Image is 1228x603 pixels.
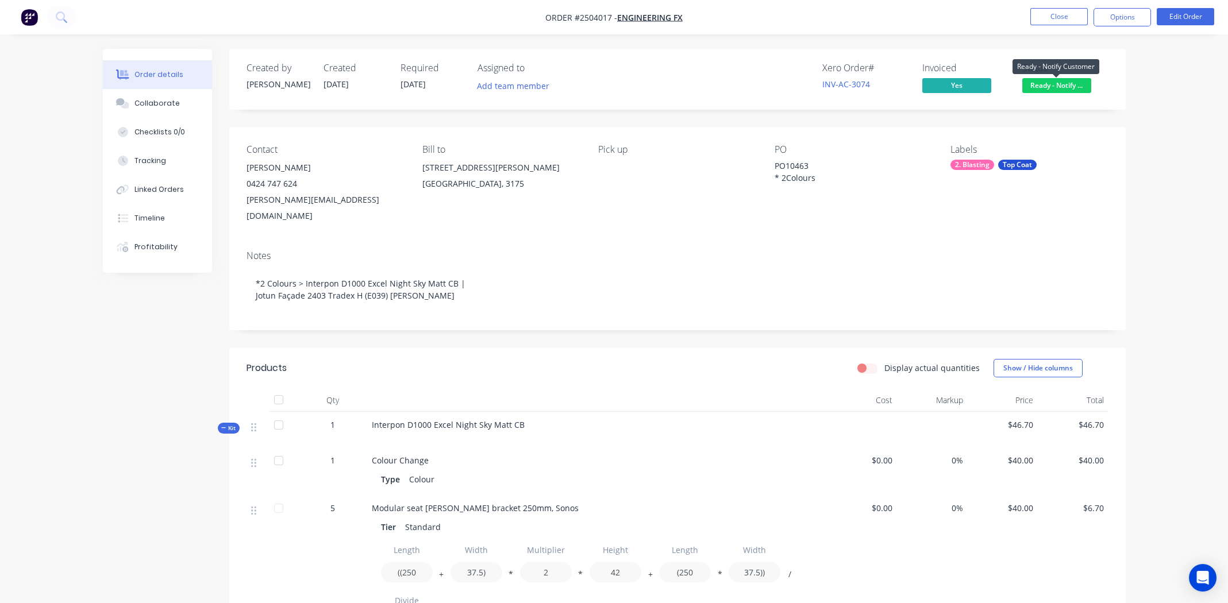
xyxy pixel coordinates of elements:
div: PO [775,144,932,155]
span: 5 [330,502,335,514]
span: [DATE] [324,79,349,90]
div: Xero Order # [822,63,909,74]
div: Tier [381,519,401,535]
div: [STREET_ADDRESS][PERSON_NAME] [422,160,580,176]
button: Options [1094,8,1151,26]
input: Label [590,540,641,560]
a: INV-AC-3074 [822,79,870,90]
button: Add team member [478,78,556,94]
span: Kit [221,424,236,432]
div: Profitability [134,242,178,252]
span: $40.00 [972,454,1034,466]
div: Order details [134,69,183,80]
button: Add team member [471,78,555,94]
input: Label [451,540,502,560]
span: $46.70 [972,419,1034,431]
div: Timeline [134,213,165,223]
span: Colour Change [372,455,429,466]
label: Display actual quantities [884,362,980,374]
div: Pick up [598,144,756,155]
div: Assigned to [478,63,592,74]
div: Open Intercom Messenger [1189,564,1217,592]
div: Bill to [422,144,580,155]
span: 1 [330,419,335,431]
div: Cost [827,389,898,412]
div: [GEOGRAPHIC_DATA], 3175 [422,176,580,192]
div: [PERSON_NAME]0424 747 624[PERSON_NAME][EMAIL_ADDRESS][DOMAIN_NAME] [247,160,404,224]
span: 0% [902,502,963,514]
div: Type [381,471,405,488]
span: [DATE] [401,79,426,90]
span: Ready - Notify ... [1022,78,1091,92]
button: Linked Orders [103,175,212,204]
input: Value [520,562,572,582]
div: [PERSON_NAME] [247,160,404,176]
input: Value [590,562,641,582]
input: Label [520,540,572,560]
button: Show / Hide columns [994,359,1083,377]
input: Value [659,562,711,582]
div: Tracking [134,156,166,166]
div: Invoiced [922,63,1008,74]
span: 0% [902,454,963,466]
div: PO10463 * 2Colours [775,160,918,184]
div: 2. Blasting [950,160,994,170]
div: [STREET_ADDRESS][PERSON_NAME][GEOGRAPHIC_DATA], 3175 [422,160,580,196]
span: 1 [330,454,335,466]
span: Yes [922,78,991,92]
button: + [645,572,656,581]
input: Label [659,540,711,560]
div: Labels [950,144,1108,155]
button: Close [1030,8,1088,25]
div: Checklists 0/0 [134,127,185,137]
img: Factory [21,9,38,26]
span: $0.00 [832,454,893,466]
div: Notes [247,250,1108,261]
div: Products [247,361,287,375]
span: Modular seat [PERSON_NAME] bracket 250mm, Sonos [372,502,579,513]
button: Tracking [103,146,212,175]
input: Value [451,562,502,582]
input: Value [729,562,780,582]
div: Markup [897,389,968,412]
button: Order details [103,60,212,89]
button: Edit Order [1157,8,1214,25]
div: Created [324,63,387,74]
button: Ready - Notify ... [1022,78,1091,95]
div: [PERSON_NAME] [247,78,310,90]
input: Value [381,562,433,582]
div: Qty [298,389,367,412]
input: Label [729,540,780,560]
button: + [436,572,447,581]
div: Linked Orders [134,184,184,195]
div: Kit [218,423,240,434]
div: 0424 747 624 [247,176,404,192]
span: $40.00 [972,502,1034,514]
div: Price [968,389,1038,412]
div: Collaborate [134,98,180,109]
div: Total [1038,389,1108,412]
span: $0.00 [832,502,893,514]
span: Order #2504017 - [545,12,617,23]
span: $40.00 [1042,454,1104,466]
span: $6.70 [1042,502,1104,514]
div: [PERSON_NAME][EMAIL_ADDRESS][DOMAIN_NAME] [247,192,404,224]
a: Engineering FX [617,12,683,23]
div: *2 Colours > Interpon D1000 Excel Night Sky Matt CB | Jotun Façade 2403 Tradex H (E039) [PERSON_N... [247,266,1108,313]
button: / [784,572,795,581]
button: Timeline [103,204,212,233]
span: Interpon D1000 Excel Night Sky Matt CB [372,419,525,430]
div: Top Coat [998,160,1037,170]
button: Collaborate [103,89,212,118]
input: Label [381,540,433,560]
div: Standard [401,519,445,535]
div: Required [401,63,464,74]
div: Ready - Notify Customer [1013,59,1099,74]
div: Colour [405,471,439,488]
span: $46.70 [1042,419,1104,431]
button: Profitability [103,233,212,261]
div: Contact [247,144,404,155]
button: Checklists 0/0 [103,118,212,146]
div: Created by [247,63,310,74]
